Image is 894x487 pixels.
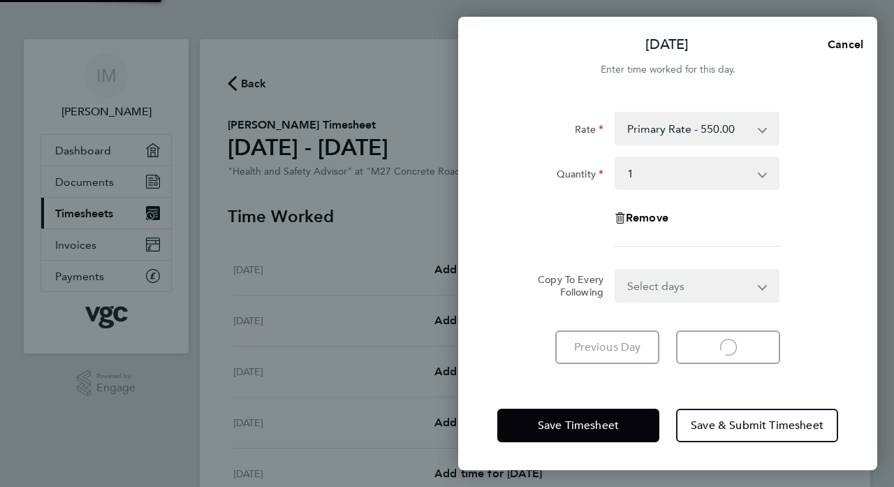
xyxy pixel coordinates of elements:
[691,419,823,433] span: Save & Submit Timesheet
[538,419,619,433] span: Save Timesheet
[557,168,603,184] label: Quantity
[458,61,877,78] div: Enter time worked for this day.
[676,409,838,442] button: Save & Submit Timesheet
[527,273,603,298] label: Copy To Every Following
[575,123,603,140] label: Rate
[615,212,668,224] button: Remove
[497,409,659,442] button: Save Timesheet
[805,31,877,59] button: Cancel
[823,38,863,51] span: Cancel
[626,211,668,224] span: Remove
[645,35,689,54] p: [DATE]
